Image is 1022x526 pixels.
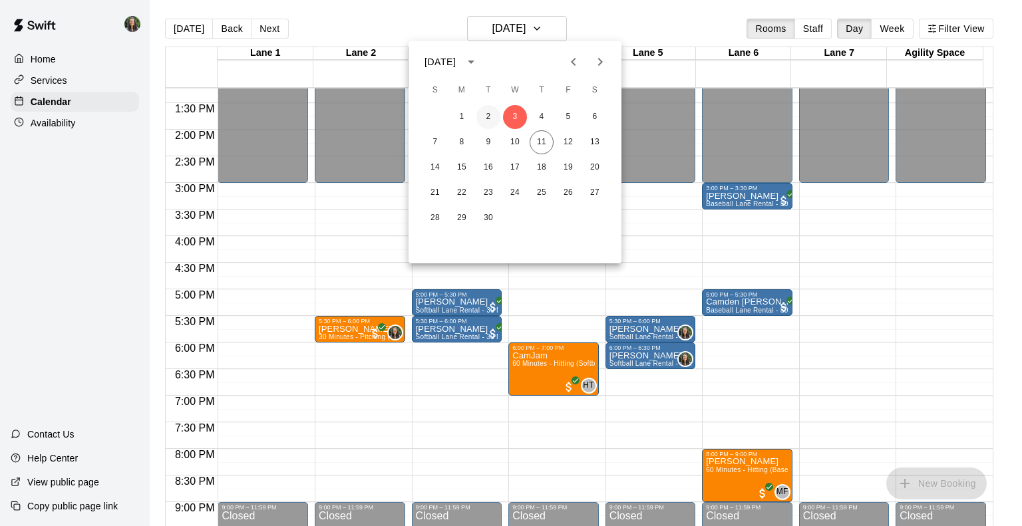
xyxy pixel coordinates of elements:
[583,130,607,154] button: 13
[583,105,607,129] button: 6
[423,156,447,180] button: 14
[503,156,527,180] button: 17
[423,77,447,104] span: Sunday
[450,130,474,154] button: 8
[476,206,500,230] button: 30
[450,77,474,104] span: Monday
[530,105,554,129] button: 4
[460,51,482,73] button: calendar view is open, switch to year view
[503,77,527,104] span: Wednesday
[423,206,447,230] button: 28
[503,130,527,154] button: 10
[560,49,587,75] button: Previous month
[556,181,580,205] button: 26
[450,156,474,180] button: 15
[503,181,527,205] button: 24
[476,105,500,129] button: 2
[583,156,607,180] button: 20
[556,105,580,129] button: 5
[530,156,554,180] button: 18
[425,55,456,69] div: [DATE]
[476,181,500,205] button: 23
[556,130,580,154] button: 12
[450,181,474,205] button: 22
[450,105,474,129] button: 1
[530,181,554,205] button: 25
[450,206,474,230] button: 29
[423,181,447,205] button: 21
[583,181,607,205] button: 27
[587,49,613,75] button: Next month
[583,77,607,104] span: Saturday
[503,105,527,129] button: 3
[530,77,554,104] span: Thursday
[556,156,580,180] button: 19
[476,156,500,180] button: 16
[423,130,447,154] button: 7
[556,77,580,104] span: Friday
[476,77,500,104] span: Tuesday
[476,130,500,154] button: 9
[530,130,554,154] button: 11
